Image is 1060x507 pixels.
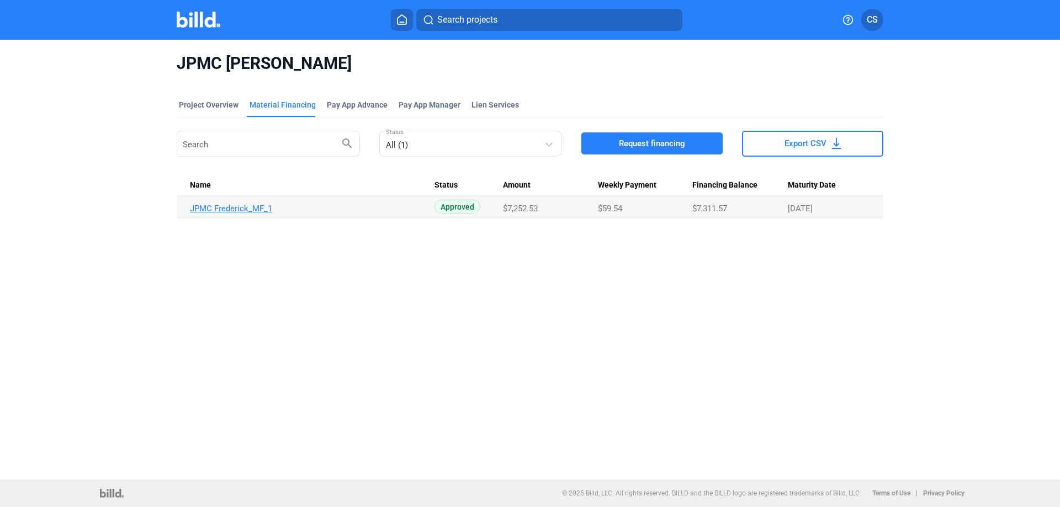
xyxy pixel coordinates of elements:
p: © 2025 Billd, LLC. All rights reserved. BILLD and the BILLD logo are registered trademarks of Bil... [562,489,861,497]
img: logo [100,489,124,498]
span: JPMC [PERSON_NAME] [177,53,883,74]
div: Material Financing [250,99,316,110]
span: Status [434,180,458,190]
span: Weekly Payment [598,180,656,190]
p: | [916,489,918,497]
span: Approved [434,200,480,214]
a: JPMC Frederick_MF_1 [190,204,434,214]
div: Weekly Payment [598,180,693,190]
button: Search projects [416,9,682,31]
div: Amount [503,180,597,190]
b: Terms of Use [872,489,910,497]
div: Name [190,180,434,190]
span: Name [190,180,211,190]
div: Project Overview [179,99,239,110]
span: Financing Balance [692,180,757,190]
span: CS [867,13,878,26]
b: Privacy Policy [923,489,964,497]
div: Financing Balance [692,180,787,190]
span: Pay App Manager [399,99,460,110]
div: Status [434,180,504,190]
img: Billd Company Logo [177,12,220,28]
span: $7,252.53 [503,204,538,214]
div: Maturity Date [788,180,870,190]
span: $7,311.57 [692,204,727,214]
span: Request financing [619,138,685,149]
mat-icon: search [341,136,354,150]
span: $59.54 [598,204,622,214]
span: [DATE] [788,204,813,214]
div: Lien Services [471,99,519,110]
button: Export CSV [742,131,883,157]
button: Request financing [581,132,723,154]
span: Maturity Date [788,180,836,190]
mat-select-trigger: All (1) [386,140,408,150]
span: Search projects [437,13,497,26]
div: Pay App Advance [327,99,388,110]
button: CS [861,9,883,31]
span: Export CSV [785,138,826,149]
span: Amount [503,180,531,190]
